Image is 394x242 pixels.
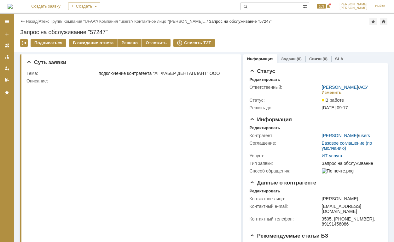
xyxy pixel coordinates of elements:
div: Услуга: [250,153,321,158]
div: 3505, [PHONE_NUMBER], 89191456086 [322,216,379,227]
div: Запрос на обслуживание [322,161,379,166]
div: Контрагент: [250,133,321,138]
a: Перейти на домашнюю страницу [8,4,13,9]
div: Запрос на обслуживание "57247" [20,29,388,35]
div: [EMAIL_ADDRESS][DOMAIN_NAME] [322,204,379,214]
div: Статус: [250,98,321,103]
a: Заявки на командах [2,40,12,51]
div: / [322,133,370,138]
span: [PERSON_NAME] [339,6,368,10]
div: Тип заявки: [250,161,321,166]
div: Соглашение: [250,141,321,146]
div: Контактный e-mail: [250,204,321,209]
span: 103 [317,4,326,9]
span: [PERSON_NAME] [339,3,368,6]
span: В работе [322,98,344,103]
a: Атекс Групп [39,19,61,24]
img: По почте.png [322,168,354,173]
div: Запрос на обслуживание "57247" [209,19,272,24]
div: / [322,85,368,90]
a: Назад [26,19,38,24]
span: Рекомендуемые статьи БЗ [250,233,328,239]
a: Создать заявку [2,29,12,39]
div: (0) [322,57,327,61]
div: Способ обращения: [250,168,321,173]
a: АСУ [359,85,368,90]
span: [DATE] 09:17 [322,105,348,110]
a: Информация [247,57,274,61]
a: users [359,133,370,138]
div: / [134,19,209,24]
a: Задачи [281,57,296,61]
a: ИТ-услуга [322,153,342,158]
div: Описание: [26,78,234,83]
div: подключение контрагента "АГ ФАБЕР ДЕНТАПЛАНТ" ООО [99,71,232,76]
a: [PERSON_NAME] [322,133,358,138]
div: / [63,19,99,24]
div: Контактный телефон: [250,216,321,221]
div: Тема: [26,71,97,76]
a: Компания "UFAA" [63,19,97,24]
div: (0) [297,57,302,61]
div: Добавить в избранное [369,18,377,25]
div: Сделать домашней страницей [380,18,387,25]
span: Статус [250,68,275,74]
div: Контактное лицо: [250,196,321,201]
div: Работа с массовостью [20,39,28,47]
a: Связи [309,57,322,61]
span: Расширенный поиск [303,3,309,9]
div: Редактировать [250,125,280,130]
a: Мои заявки [2,63,12,73]
div: / [99,19,134,24]
div: Решить до: [250,105,321,110]
div: Редактировать [250,189,280,194]
a: [PERSON_NAME] [322,85,358,90]
a: Мои согласования [2,75,12,85]
a: Базовое соглашение (по умолчанию) [322,141,372,151]
div: Редактировать [250,77,280,82]
div: [PERSON_NAME] [322,196,379,201]
a: Компания "users" [99,19,132,24]
div: Ответственный: [250,85,321,90]
a: SLA [335,57,343,61]
span: Данные о контрагенте [250,180,316,186]
a: Заявки в моей ответственности [2,52,12,62]
span: Суть заявки [26,59,66,65]
span: Информация [250,117,292,123]
div: Создать [68,3,100,10]
div: Изменить [322,90,342,95]
div: / [39,19,64,24]
img: logo [8,4,13,9]
a: Контактное лицо "[PERSON_NAME]… [134,19,207,24]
